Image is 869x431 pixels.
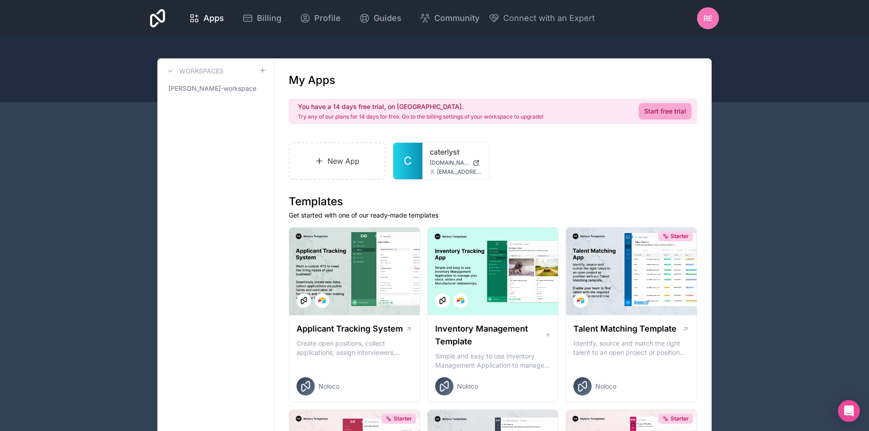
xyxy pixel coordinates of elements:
[435,322,545,348] h1: Inventory Management Template
[573,322,676,335] h1: Talent Matching Template
[430,146,482,157] a: caterlyst
[318,382,339,391] span: Noloco
[489,12,595,25] button: Connect with an Expert
[292,8,348,28] a: Profile
[457,297,464,304] img: Airtable Logo
[257,12,281,25] span: Billing
[297,339,412,357] p: Create open positions, collect applications, assign interviewers, centralise candidate feedback a...
[573,339,689,357] p: Identify, source and match the right talent to an open project or position with our Talent Matchi...
[503,12,595,25] span: Connect with an Expert
[298,113,543,120] p: Try any of our plans for 14 days for free. Go to the billing settings of your workspace to upgrade!
[165,80,266,97] a: [PERSON_NAME]-workspace
[235,8,289,28] a: Billing
[595,382,616,391] span: Noloco
[703,13,713,24] span: RE
[430,159,469,166] span: [DOMAIN_NAME]
[318,297,326,304] img: Airtable Logo
[577,297,584,304] img: Airtable Logo
[412,8,487,28] a: Community
[639,103,692,119] a: Start free trial
[671,415,689,422] span: Starter
[437,168,482,176] span: [EMAIL_ADDRESS][PERSON_NAME][DOMAIN_NAME]
[165,66,224,77] a: Workspaces
[404,154,412,168] span: C
[352,8,409,28] a: Guides
[289,211,697,220] p: Get started with one of our ready-made templates
[179,67,224,76] h3: Workspaces
[435,352,551,370] p: Simple and easy to use Inventory Management Application to manage your stock, orders and Manufact...
[297,322,403,335] h1: Applicant Tracking System
[394,415,412,422] span: Starter
[430,159,482,166] a: [DOMAIN_NAME]
[289,73,335,88] h1: My Apps
[289,142,385,180] a: New App
[393,143,422,179] a: C
[289,194,697,209] h1: Templates
[457,382,478,391] span: Noloco
[203,12,224,25] span: Apps
[314,12,341,25] span: Profile
[182,8,231,28] a: Apps
[671,233,689,240] span: Starter
[168,84,256,93] span: [PERSON_NAME]-workspace
[838,400,860,422] div: Open Intercom Messenger
[434,12,479,25] span: Community
[298,102,543,111] h2: You have a 14 days free trial, on [GEOGRAPHIC_DATA].
[374,12,401,25] span: Guides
